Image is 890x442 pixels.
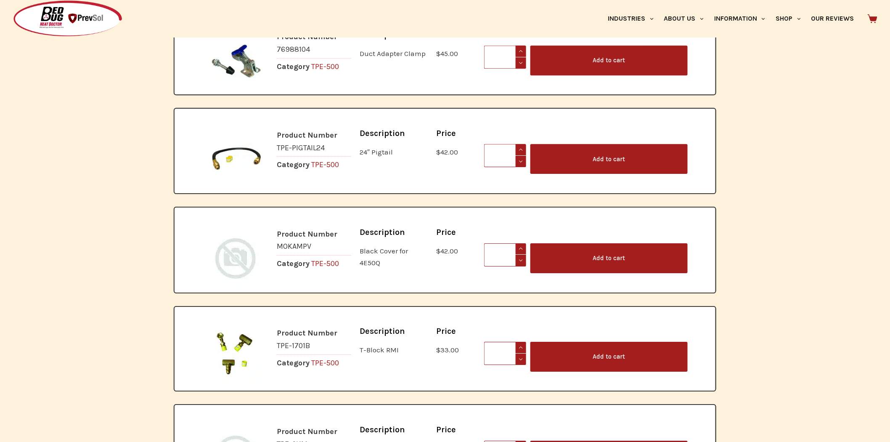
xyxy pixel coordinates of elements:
span: $ [436,247,440,255]
input: Product quantity [484,243,526,266]
bdi: 42.00 [436,148,458,156]
span: $ [436,346,440,354]
span: $ [436,49,440,58]
span: Product Number [277,328,337,338]
a: TPE-500 [311,62,339,71]
h5: Description [360,426,428,434]
h5: Price [436,129,476,138]
bdi: 42.00 [436,247,458,255]
h5: Price [436,327,476,335]
bdi: 33.00 [436,346,459,354]
span: Product Number [277,229,337,239]
span: TPE-PIGTAIL24 [277,143,325,152]
span: Category [277,358,310,367]
input: Product quantity [484,45,526,69]
h5: Price [436,426,476,434]
p: Duct Adapter Clamp [360,49,426,58]
a: Add to cart: “Black Cover for 4E50Q” [530,243,688,273]
a: Add to cart: “Duct Adapter Clamp” [530,45,688,75]
span: $ [436,148,440,156]
span: Category [277,259,310,268]
h5: Description [360,228,428,237]
h5: Price [436,31,476,39]
img: 24” Pigtail for Pest Heat TPE-500 [206,129,265,189]
a: TPE-500 [311,160,339,169]
img: T-Block Fitting for Pest Heat TPE-500 [206,327,265,386]
p: Black Cover for 4E50Q [360,247,408,267]
span: Product Number [277,130,337,140]
bdi: 45.00 [436,49,458,58]
span: Product Number [277,427,337,436]
h5: Description [360,129,428,138]
h5: Description [360,327,428,335]
p: T-Block RMI [360,346,399,354]
h5: Price [436,228,476,237]
span: MOKAMPV [277,242,311,251]
input: Product quantity [484,144,526,167]
span: TPE-1701B [277,341,310,350]
a: Add to cart: “T-Block RMI” [530,342,688,372]
span: 76988104 [277,45,310,54]
span: Category [277,160,310,169]
p: 24″ Pigtail [360,148,393,156]
span: Category [277,62,310,71]
input: Product quantity [484,342,526,365]
a: TPE-500 [311,259,339,268]
button: Open LiveChat chat widget [7,3,32,29]
a: TPE-500 [311,358,339,367]
a: Add to cart: “24" Pigtail” [530,144,688,174]
h5: Description [360,31,428,39]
